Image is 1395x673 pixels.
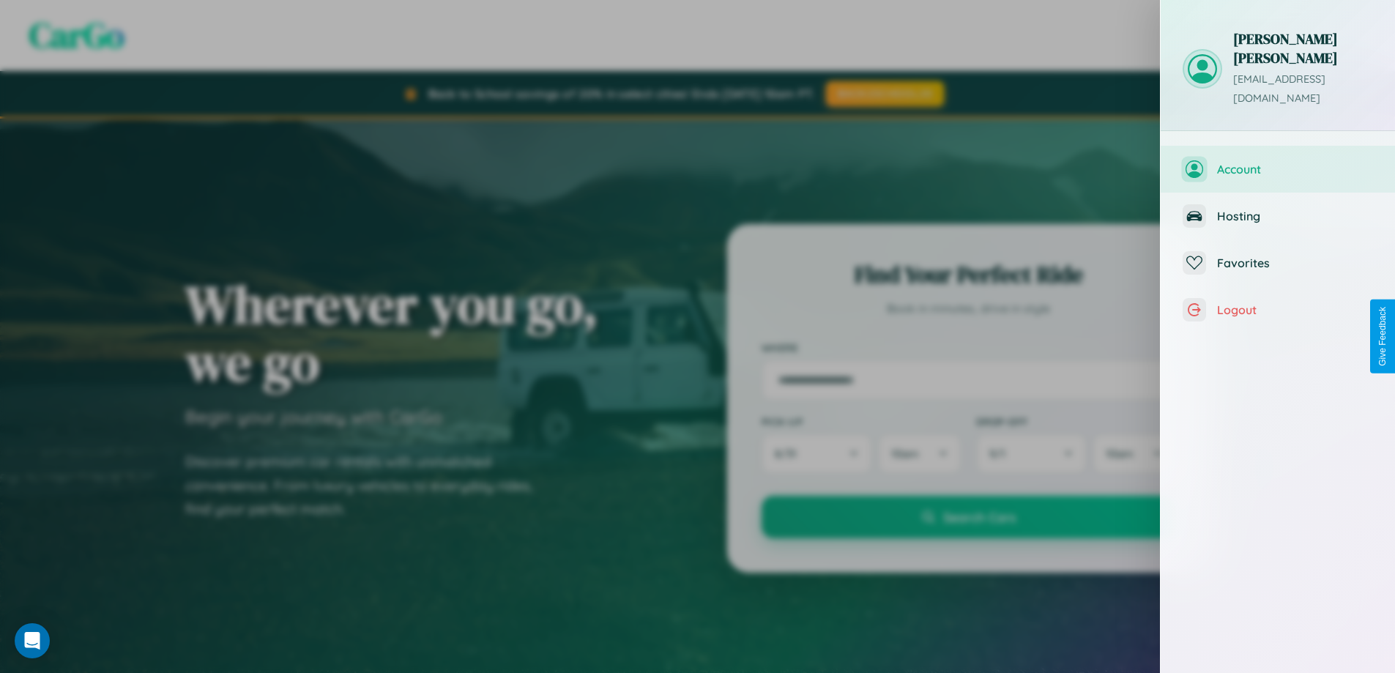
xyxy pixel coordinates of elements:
span: Favorites [1217,256,1373,270]
button: Logout [1161,286,1395,333]
button: Favorites [1161,239,1395,286]
p: [EMAIL_ADDRESS][DOMAIN_NAME] [1233,70,1373,108]
div: Open Intercom Messenger [15,623,50,658]
button: Hosting [1161,193,1395,239]
span: Hosting [1217,209,1373,223]
button: Account [1161,146,1395,193]
h3: [PERSON_NAME] [PERSON_NAME] [1233,29,1373,67]
span: Account [1217,162,1373,176]
span: Logout [1217,302,1373,317]
div: Give Feedback [1377,307,1388,366]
